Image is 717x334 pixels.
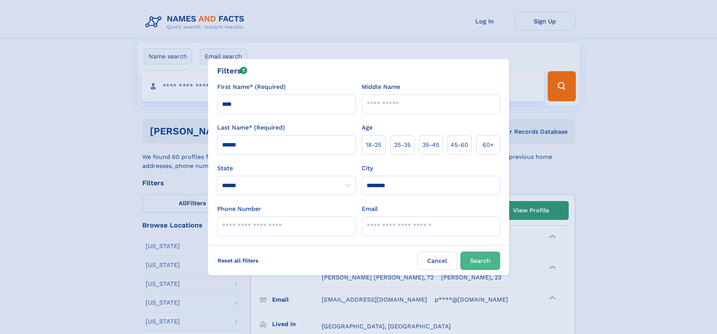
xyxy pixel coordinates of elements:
[217,204,261,214] label: Phone Number
[483,140,494,149] span: 60+
[460,252,500,270] button: Search
[422,140,439,149] span: 35‑45
[217,164,356,173] label: State
[217,82,286,92] label: First Name* (Required)
[362,204,378,214] label: Email
[362,82,400,92] label: Middle Name
[217,65,248,76] div: Filters
[362,164,373,173] label: City
[451,140,468,149] span: 45‑60
[213,252,263,270] label: Reset all filters
[217,123,285,132] label: Last Name* (Required)
[362,123,373,132] label: Age
[394,140,411,149] span: 25‑35
[417,252,457,270] label: Cancel
[366,140,381,149] span: 18‑25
